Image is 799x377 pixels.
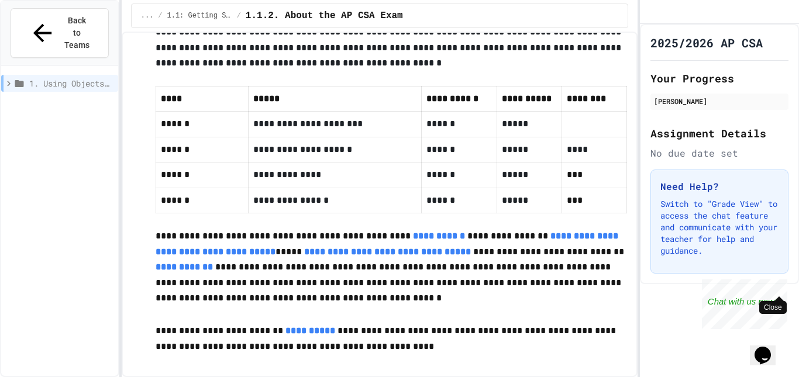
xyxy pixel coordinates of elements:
span: 1.1.2. About the AP CSA Exam [246,9,403,23]
h1: 2025/2026 AP CSA [650,34,763,51]
span: ... [141,11,154,20]
iframe: chat widget [750,330,787,365]
span: Back to Teams [63,15,91,51]
iframe: chat widget [702,279,787,329]
span: 1. Using Objects and Methods [29,77,113,89]
span: 1.1: Getting Started [167,11,232,20]
button: Back to Teams [11,8,109,58]
h2: Your Progress [650,70,788,87]
p: Switch to "Grade View" to access the chat feature and communicate with your teacher for help and ... [660,198,779,257]
div: No due date set [650,146,788,160]
h2: Assignment Details [650,125,788,141]
div: [PERSON_NAME] [654,96,785,106]
span: / [158,11,162,20]
h3: Need Help? [660,179,779,193]
span: / [237,11,241,20]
